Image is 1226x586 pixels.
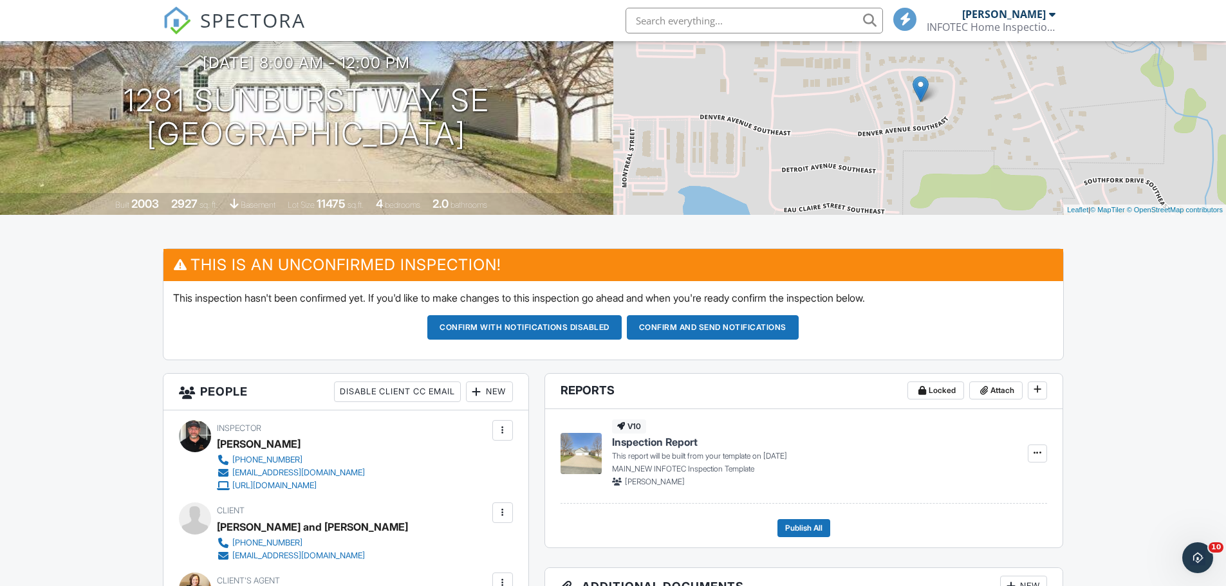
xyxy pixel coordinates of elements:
[217,434,301,453] div: [PERSON_NAME]
[200,200,218,210] span: sq. ft.
[217,506,245,515] span: Client
[432,197,449,210] div: 2.0
[1209,542,1223,553] span: 10
[163,17,306,44] a: SPECTORA
[232,481,317,491] div: [URL][DOMAIN_NAME]
[232,468,365,478] div: [EMAIL_ADDRESS][DOMAIN_NAME]
[241,200,275,210] span: basement
[376,197,383,210] div: 4
[200,6,306,33] span: SPECTORA
[131,197,159,210] div: 2003
[232,455,302,465] div: [PHONE_NUMBER]
[927,21,1055,33] div: INFOTEC Home Inspection, LLC
[173,291,1054,305] p: This inspection hasn't been confirmed yet. If you'd like to make changes to this inspection go ah...
[232,538,302,548] div: [PHONE_NUMBER]
[1090,206,1125,214] a: © MapTiler
[163,374,528,410] h3: People
[288,200,315,210] span: Lot Size
[627,315,799,340] button: Confirm and send notifications
[217,549,398,562] a: [EMAIL_ADDRESS][DOMAIN_NAME]
[317,197,346,210] div: 11475
[217,536,398,549] a: [PHONE_NUMBER]
[334,381,461,402] div: Disable Client CC Email
[962,8,1046,21] div: [PERSON_NAME]
[1067,206,1088,214] a: Leaflet
[203,54,410,71] h3: [DATE] 8:00 am - 12:00 pm
[217,423,261,433] span: Inspector
[115,200,129,210] span: Built
[171,197,198,210] div: 2927
[217,466,365,479] a: [EMAIL_ADDRESS][DOMAIN_NAME]
[217,453,365,466] a: [PHONE_NUMBER]
[217,576,280,585] span: Client's Agent
[1127,206,1223,214] a: © OpenStreetMap contributors
[217,517,408,536] div: [PERSON_NAME] and [PERSON_NAME]
[427,315,622,340] button: Confirm with notifications disabled
[450,200,487,210] span: bathrooms
[217,479,365,492] a: [URL][DOMAIN_NAME]
[385,200,420,210] span: bedrooms
[163,6,191,35] img: The Best Home Inspection Software - Spectora
[163,249,1063,280] h3: This is an Unconfirmed Inspection!
[348,200,364,210] span: sq.ft.
[124,84,490,152] h1: 1281 Sunburst Way SE [GEOGRAPHIC_DATA]
[466,381,513,402] div: New
[232,551,365,561] div: [EMAIL_ADDRESS][DOMAIN_NAME]
[1182,542,1213,573] iframe: Intercom live chat
[1064,205,1226,215] div: |
[626,8,883,33] input: Search everything...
